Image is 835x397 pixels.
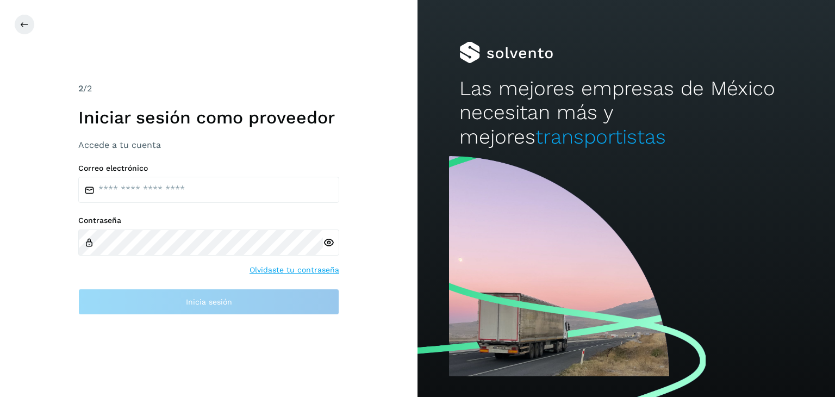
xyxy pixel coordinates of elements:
[78,83,83,94] span: 2
[78,82,339,95] div: /2
[78,289,339,315] button: Inicia sesión
[535,125,666,148] span: transportistas
[186,298,232,306] span: Inicia sesión
[78,140,339,150] h3: Accede a tu cuenta
[78,164,339,173] label: Correo electrónico
[78,216,339,225] label: Contraseña
[459,77,793,149] h2: Las mejores empresas de México necesitan más y mejores
[78,107,339,128] h1: Iniciar sesión como proveedor
[250,264,339,276] a: Olvidaste tu contraseña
